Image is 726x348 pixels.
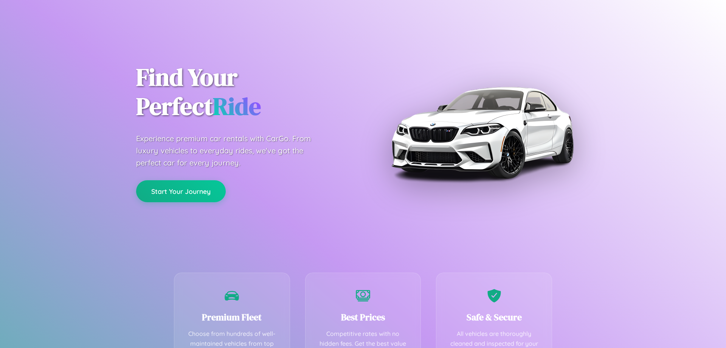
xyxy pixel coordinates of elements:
[448,311,540,323] h3: Safe & Secure
[186,311,278,323] h3: Premium Fleet
[317,311,410,323] h3: Best Prices
[136,63,352,121] h1: Find Your Perfect
[136,133,325,169] p: Experience premium car rentals with CarGo. From luxury vehicles to everyday rides, we've got the ...
[136,180,226,202] button: Start Your Journey
[388,38,577,227] img: Premium BMW car rental vehicle
[213,90,261,123] span: Ride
